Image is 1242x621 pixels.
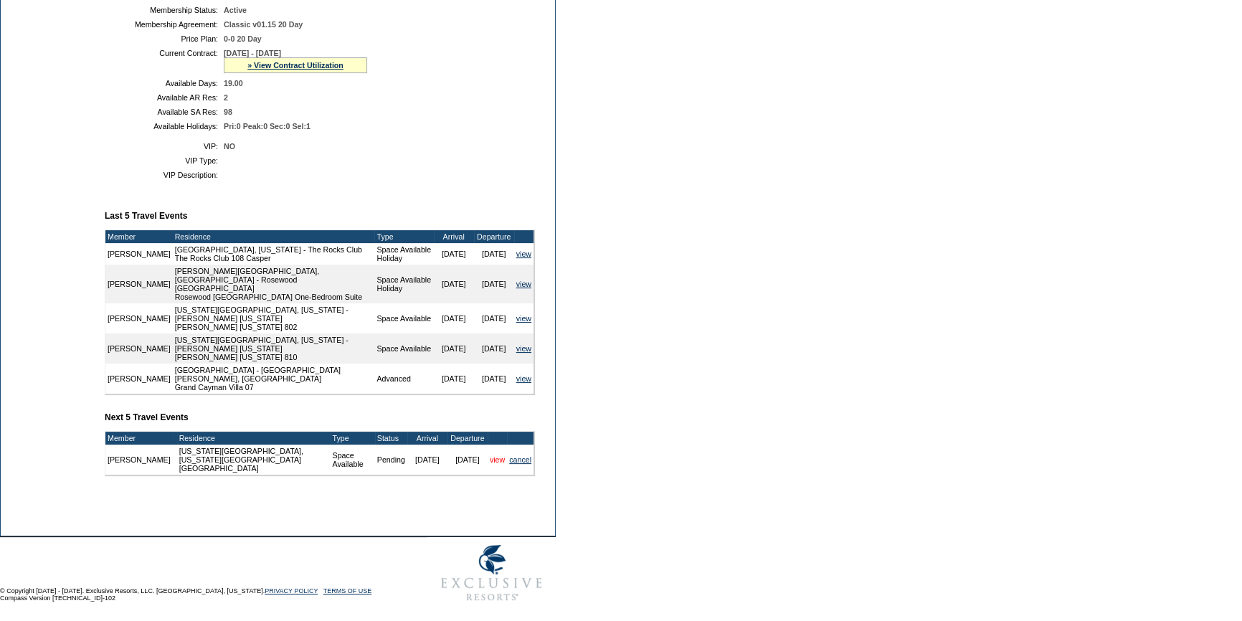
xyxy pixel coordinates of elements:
a: » View Contract Utilization [247,61,343,70]
td: Arrival [434,230,474,243]
span: 2 [224,93,228,102]
a: view [490,455,505,464]
td: Member [105,230,173,243]
td: [DATE] [434,265,474,303]
td: VIP Type: [110,156,218,165]
td: [DATE] [434,364,474,394]
td: [PERSON_NAME] [105,364,173,394]
a: cancel [509,455,531,464]
span: 19.00 [224,79,243,87]
td: Membership Agreement: [110,20,218,29]
td: Residence [173,230,375,243]
td: Space Available [374,333,433,364]
td: Residence [177,432,331,445]
td: [DATE] [474,265,514,303]
td: [PERSON_NAME][GEOGRAPHIC_DATA], [GEOGRAPHIC_DATA] - Rosewood [GEOGRAPHIC_DATA] Rosewood [GEOGRAPH... [173,265,375,303]
td: [DATE] [447,445,488,475]
td: Membership Status: [110,6,218,14]
td: [DATE] [474,303,514,333]
td: [DATE] [474,243,514,265]
b: Last 5 Travel Events [105,211,187,221]
td: [PERSON_NAME] [105,265,173,303]
td: Type [331,432,375,445]
a: view [516,280,531,288]
td: [DATE] [407,445,447,475]
td: Price Plan: [110,34,218,43]
td: Available SA Res: [110,108,218,116]
span: 0-0 20 Day [224,34,262,43]
td: [PERSON_NAME] [105,445,173,475]
td: [DATE] [434,243,474,265]
a: view [516,250,531,258]
td: Departure [447,432,488,445]
td: Type [374,230,433,243]
td: [US_STATE][GEOGRAPHIC_DATA], [US_STATE] - [PERSON_NAME] [US_STATE] [PERSON_NAME] [US_STATE] 802 [173,303,375,333]
a: PRIVACY POLICY [265,587,318,594]
span: Active [224,6,247,14]
td: VIP: [110,142,218,151]
td: Available Days: [110,79,218,87]
td: [DATE] [474,333,514,364]
td: [DATE] [434,303,474,333]
span: Classic v01.15 20 Day [224,20,303,29]
span: NO [224,142,235,151]
td: [DATE] [434,333,474,364]
td: VIP Description: [110,171,218,179]
span: 98 [224,108,232,116]
td: Space Available [374,303,433,333]
td: [US_STATE][GEOGRAPHIC_DATA], [US_STATE] - [PERSON_NAME] [US_STATE] [PERSON_NAME] [US_STATE] 810 [173,333,375,364]
td: Departure [474,230,514,243]
td: [DATE] [474,364,514,394]
td: Available AR Res: [110,93,218,102]
td: Status [375,432,407,445]
td: [PERSON_NAME] [105,333,173,364]
td: Space Available Holiday [374,243,433,265]
td: [PERSON_NAME] [105,243,173,265]
img: Exclusive Resorts [427,537,556,609]
td: Current Contract: [110,49,218,73]
td: [GEOGRAPHIC_DATA] - [GEOGRAPHIC_DATA][PERSON_NAME], [GEOGRAPHIC_DATA] Grand Cayman Villa 07 [173,364,375,394]
td: Space Available [331,445,375,475]
span: [DATE] - [DATE] [224,49,281,57]
b: Next 5 Travel Events [105,412,189,422]
span: Pri:0 Peak:0 Sec:0 Sel:1 [224,122,310,131]
td: [PERSON_NAME] [105,303,173,333]
a: view [516,344,531,353]
td: Available Holidays: [110,122,218,131]
a: TERMS OF USE [323,587,372,594]
td: Pending [375,445,407,475]
td: [US_STATE][GEOGRAPHIC_DATA], [US_STATE][GEOGRAPHIC_DATA] [GEOGRAPHIC_DATA] [177,445,331,475]
td: Member [105,432,173,445]
a: view [516,314,531,323]
a: view [516,374,531,383]
td: Arrival [407,432,447,445]
td: [GEOGRAPHIC_DATA], [US_STATE] - The Rocks Club The Rocks Club 108 Casper [173,243,375,265]
td: Advanced [374,364,433,394]
td: Space Available Holiday [374,265,433,303]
